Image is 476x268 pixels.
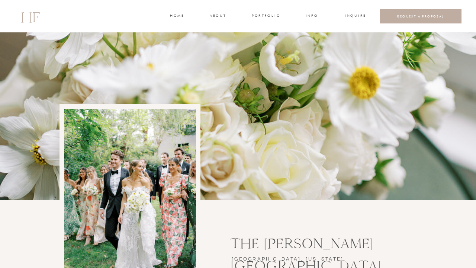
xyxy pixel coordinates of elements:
[170,13,184,20] a: home
[232,255,361,266] h3: [GEOGRAPHIC_DATA], [US_STATE]
[252,13,280,20] a: portfolio
[345,13,365,20] a: INQUIRE
[386,14,456,18] a: REQUEST A PROPOSAL
[305,13,319,20] a: INFO
[21,6,39,27] a: HF
[231,232,462,253] h3: THE [PERSON_NAME][GEOGRAPHIC_DATA]
[210,13,225,20] a: about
